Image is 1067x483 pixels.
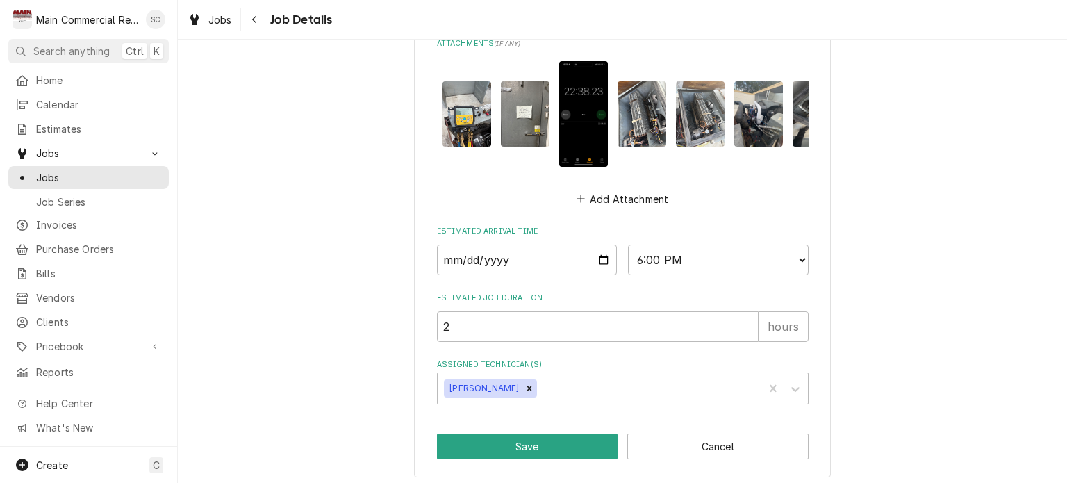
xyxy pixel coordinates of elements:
a: Jobs [182,8,238,31]
div: Attachments [437,38,809,209]
div: Button Group [437,434,809,459]
div: [PERSON_NAME] [444,379,522,398]
a: Go to What's New [8,416,169,439]
div: Estimated Arrival Time [437,226,809,275]
select: Time Select [628,245,809,275]
span: Job Series [36,195,162,209]
a: Vendors [8,286,169,309]
span: K [154,44,160,58]
a: Go to Jobs [8,142,169,165]
span: Search anything [33,44,110,58]
div: M [13,10,32,29]
span: Ctrl [126,44,144,58]
button: Navigate back [244,8,266,31]
label: Estimated Arrival Time [437,226,809,237]
span: Calendar [36,97,162,112]
span: Jobs [36,146,141,161]
a: Calendar [8,93,169,116]
input: Date [437,245,618,275]
button: Add Attachment [574,189,671,208]
img: ZgmnXE4SAui5llNdbON3 [793,81,841,146]
span: ( if any ) [494,40,520,47]
img: JiqA9ShTG6mjVUf30fbG [501,81,549,146]
a: Go to Help Center [8,392,169,415]
img: Lx33hT7FR4azVjfDAXki [559,61,608,167]
span: Home [36,73,162,88]
button: Search anythingCtrlK [8,39,169,63]
div: Main Commercial Refrigeration Service [36,13,138,27]
div: Sharon Campbell's Avatar [146,10,165,29]
span: Jobs [208,13,232,27]
span: Jobs [36,170,162,185]
a: Bills [8,262,169,285]
div: Assigned Technician(s) [437,359,809,404]
button: Save [437,434,618,459]
a: Go to Pricebook [8,335,169,358]
span: Bills [36,266,162,281]
img: ZTEFrdivRIWaL5DGwFVF [734,81,783,146]
div: Remove Dylan Crawford [522,379,537,398]
a: Reports [8,361,169,384]
a: Estimates [8,117,169,140]
div: SC [146,10,165,29]
span: Clients [36,315,162,329]
span: Create [36,459,68,471]
div: Button Group Row [437,434,809,459]
div: Estimated Job Duration [437,293,809,342]
img: oqXh0PIRTE2PZ7bXPqUs [618,81,666,146]
div: hours [759,311,809,342]
span: Invoices [36,218,162,232]
a: Job Series [8,190,169,213]
span: Pricebook [36,339,141,354]
div: Main Commercial Refrigeration Service's Avatar [13,10,32,29]
span: Reports [36,365,162,379]
span: Job Details [266,10,333,29]
label: Estimated Job Duration [437,293,809,304]
a: Purchase Orders [8,238,169,261]
span: What's New [36,420,160,435]
a: Home [8,69,169,92]
label: Attachments [437,38,809,49]
a: Invoices [8,213,169,236]
label: Assigned Technician(s) [437,359,809,370]
span: Vendors [36,290,162,305]
span: C [153,458,160,473]
button: Cancel [627,434,809,459]
span: Help Center [36,396,160,411]
a: Clients [8,311,169,334]
img: kY8syu4wTzGnAsIFg1SQ [676,81,725,146]
span: Purchase Orders [36,242,162,256]
img: BQkbujWS82Q8C22Paoua [442,81,491,146]
a: Jobs [8,166,169,189]
span: Estimates [36,122,162,136]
